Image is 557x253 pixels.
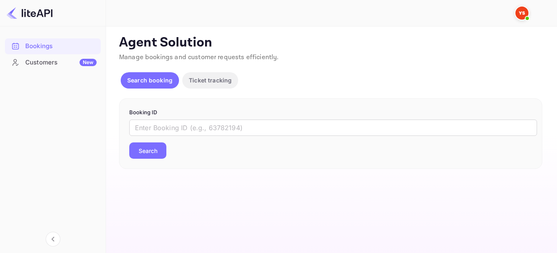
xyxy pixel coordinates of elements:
[189,76,232,84] p: Ticket tracking
[129,120,537,136] input: Enter Booking ID (e.g., 63782194)
[80,59,97,66] div: New
[25,42,97,51] div: Bookings
[25,58,97,67] div: Customers
[515,7,528,20] img: Yandex Support
[5,38,101,53] a: Bookings
[5,55,101,71] div: CustomersNew
[5,55,101,70] a: CustomersNew
[7,7,53,20] img: LiteAPI logo
[119,53,279,62] span: Manage bookings and customer requests efficiently.
[46,232,60,246] button: Collapse navigation
[127,76,172,84] p: Search booking
[119,35,542,51] p: Agent Solution
[129,109,532,117] p: Booking ID
[129,142,166,159] button: Search
[5,38,101,54] div: Bookings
